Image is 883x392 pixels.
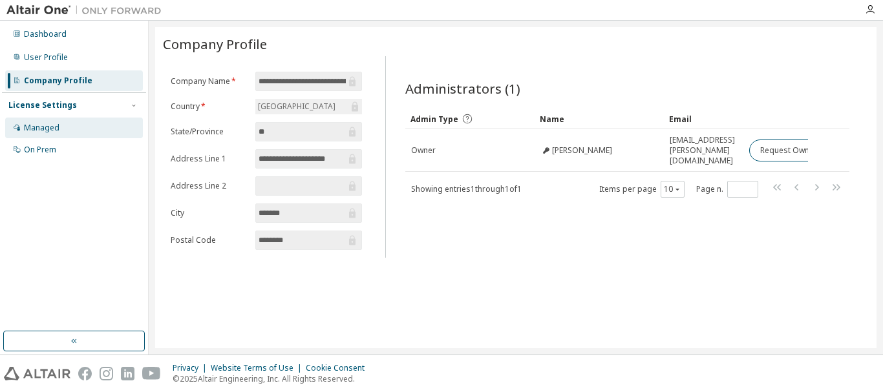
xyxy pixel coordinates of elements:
[24,145,56,155] div: On Prem
[24,76,92,86] div: Company Profile
[171,154,248,164] label: Address Line 1
[255,99,363,114] div: [GEOGRAPHIC_DATA]
[411,183,522,194] span: Showing entries 1 through 1 of 1
[171,101,248,112] label: Country
[664,184,681,194] button: 10
[405,79,520,98] span: Administrators (1)
[142,367,161,380] img: youtube.svg
[24,52,68,63] div: User Profile
[78,367,92,380] img: facebook.svg
[171,127,248,137] label: State/Province
[24,29,67,39] div: Dashboard
[256,99,337,114] div: [GEOGRAPHIC_DATA]
[670,135,738,166] span: [EMAIL_ADDRESS][PERSON_NAME][DOMAIN_NAME]
[552,145,612,156] span: [PERSON_NAME]
[540,108,659,129] div: Name
[696,181,758,198] span: Page n.
[599,181,685,198] span: Items per page
[121,367,134,380] img: linkedin.svg
[171,235,248,245] label: Postal Code
[411,145,436,156] span: Owner
[211,363,306,373] div: Website Terms of Use
[669,108,738,129] div: Email
[410,114,458,125] span: Admin Type
[749,139,858,161] button: Request Owner Change
[24,123,59,133] div: Managed
[306,363,372,373] div: Cookie Consent
[171,208,248,218] label: City
[6,4,168,17] img: Altair One
[173,363,211,373] div: Privacy
[171,181,248,191] label: Address Line 2
[163,35,267,53] span: Company Profile
[100,367,113,380] img: instagram.svg
[173,373,372,384] p: © 2025 Altair Engineering, Inc. All Rights Reserved.
[171,76,248,87] label: Company Name
[4,367,70,380] img: altair_logo.svg
[8,100,77,110] div: License Settings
